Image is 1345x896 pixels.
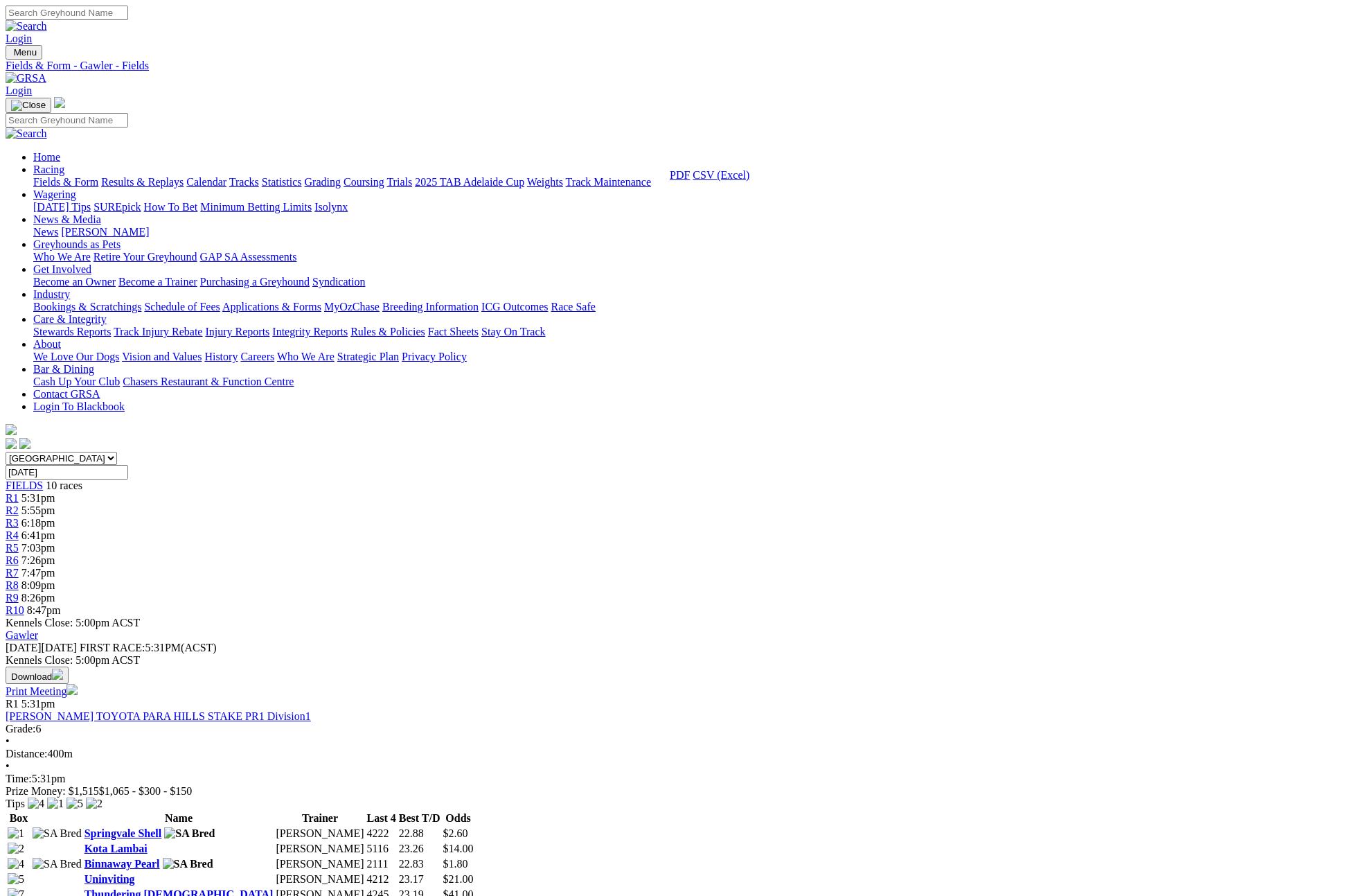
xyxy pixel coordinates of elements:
img: SA Bred [164,827,215,840]
a: Race Safe [551,301,595,313]
input: Search [6,113,128,128]
td: [PERSON_NAME] [275,827,364,841]
div: Care & Integrity [33,326,1339,338]
div: Wagering [33,201,1339,213]
span: 5:31pm [21,492,55,504]
a: Breeding Information [382,301,479,313]
a: Rules & Policies [350,326,425,337]
span: FIELDS [6,480,43,491]
td: 5116 [366,842,397,856]
div: Kennels Close: 5:00pm ACST [6,654,1339,667]
div: Get Involved [33,276,1339,288]
a: Stewards Reports [33,326,111,337]
a: Trials [386,176,412,188]
a: [PERSON_NAME] [61,226,149,238]
div: Greyhounds as Pets [33,251,1339,263]
a: Cash Up Your Club [33,376,120,387]
span: 7:03pm [21,542,55,554]
a: R3 [6,517,19,529]
a: ICG Outcomes [481,301,548,313]
a: How To Bet [144,201,198,213]
img: SA Bred [163,858,213,870]
span: $1,065 - $300 - $150 [99,785,193,797]
span: FIRST RACE: [80,642,145,653]
a: Strategic Plan [337,351,399,362]
div: Industry [33,301,1339,313]
a: Syndication [312,276,365,288]
img: SA Bred [33,827,82,840]
a: Schedule of Fees [144,301,220,313]
div: News & Media [33,226,1339,238]
a: R9 [6,592,19,604]
span: 5:31pm [21,698,55,710]
a: Minimum Betting Limits [200,201,312,213]
a: Statistics [262,176,302,188]
img: printer.svg [66,684,78,695]
div: Prize Money: $1,515 [6,785,1339,798]
a: Calendar [186,176,226,188]
a: SUREpick [93,201,141,213]
button: Download [6,667,69,684]
span: Time: [6,773,32,784]
span: 5:31PM(ACST) [80,642,217,653]
div: Bar & Dining [33,376,1339,388]
td: [PERSON_NAME] [275,872,364,886]
th: Trainer [275,811,364,825]
a: Racing [33,164,64,175]
a: Applications & Forms [222,301,321,313]
a: Fields & Form - Gawler - Fields [6,60,1339,72]
a: Login To Blackbook [33,401,125,412]
a: R10 [6,604,24,616]
a: Privacy Policy [402,351,467,362]
span: 6:18pm [21,517,55,529]
td: 23.26 [398,842,441,856]
span: • [6,760,10,772]
a: R2 [6,504,19,516]
span: Tips [6,798,25,809]
a: R4 [6,529,19,541]
span: 8:47pm [27,604,61,616]
a: Login [6,85,32,96]
img: 2 [86,798,103,810]
span: R6 [6,554,19,566]
a: Results & Replays [101,176,184,188]
div: 5:31pm [6,773,1339,785]
a: Bookings & Scratchings [33,301,141,313]
a: Track Maintenance [566,176,651,188]
span: 8:09pm [21,579,55,591]
img: Search [6,128,47,140]
img: 5 [8,873,24,886]
a: Springvale Shell [84,827,162,839]
a: Retire Your Greyhound [93,251,197,263]
td: 4222 [366,827,397,841]
a: Gawler [6,629,38,641]
button: Toggle navigation [6,98,51,113]
span: $2.60 [443,827,468,839]
img: GRSA [6,72,46,85]
span: R1 [6,492,19,504]
a: Wagering [33,188,76,200]
a: Home [33,151,60,163]
a: MyOzChase [324,301,380,313]
input: Search [6,6,128,20]
div: Racing [33,176,1339,188]
td: [PERSON_NAME] [275,842,364,856]
a: Careers [240,351,274,362]
span: Kennels Close: 5:00pm ACST [6,617,140,629]
input: Select date [6,465,128,480]
span: R5 [6,542,19,554]
span: Menu [14,47,37,58]
div: 6 [6,723,1339,735]
img: 4 [28,798,44,810]
a: Weights [527,176,563,188]
a: Binnaway Pearl [84,858,160,870]
a: Grading [305,176,341,188]
th: Last 4 [366,811,397,825]
a: Login [6,33,32,44]
th: Best T/D [398,811,441,825]
a: Fields & Form [33,176,98,188]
